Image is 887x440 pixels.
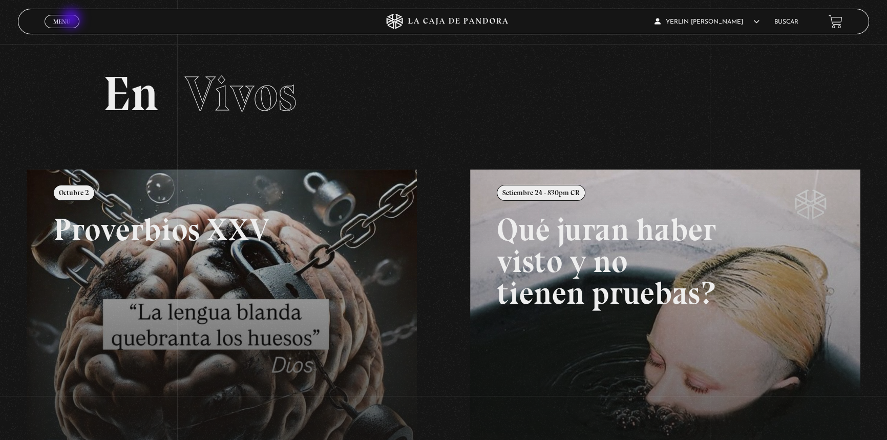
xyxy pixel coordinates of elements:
h2: En [103,70,784,118]
a: Buscar [774,19,798,25]
span: Cerrar [50,27,74,34]
a: View your shopping cart [829,15,842,29]
span: Yerlin [PERSON_NAME] [654,19,759,25]
span: Menu [53,18,70,25]
span: Vivos [185,65,297,123]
